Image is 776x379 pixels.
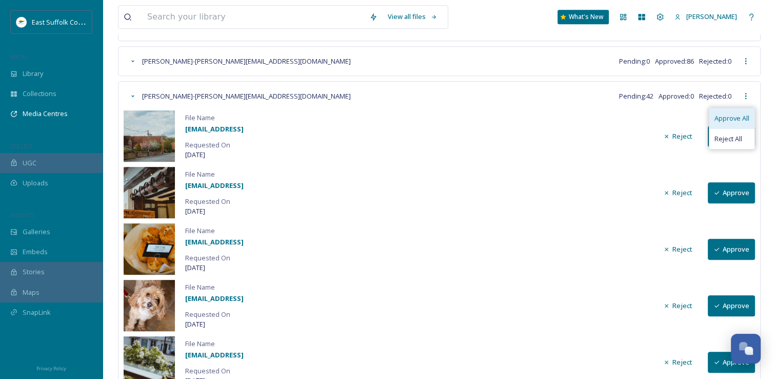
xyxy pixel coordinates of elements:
a: View all files [383,7,443,27]
span: File Name [185,169,244,179]
button: Approve [708,239,755,260]
span: Reject All [714,134,742,144]
strong: [EMAIL_ADDRESS] [185,124,244,134]
span: Rejected: 0 [699,56,731,66]
span: Rejected: 0 [699,91,731,101]
span: [DATE] [185,150,244,160]
span: WIDGETS [10,211,34,219]
span: [PERSON_NAME] - [PERSON_NAME][EMAIL_ADDRESS][DOMAIN_NAME] [142,91,351,101]
span: Requested On [185,253,244,263]
img: ESC%20Logo.png [16,17,27,27]
button: Reject [658,239,698,259]
span: File Name [185,113,244,123]
span: SnapLink [23,308,51,317]
a: Privacy Policy [36,362,66,374]
span: Requested On [185,197,244,206]
span: Media Centres [23,109,68,119]
strong: [EMAIL_ADDRESS] [185,181,244,190]
span: Pending: 0 [619,56,650,66]
span: COLLECT [10,142,32,150]
img: 247d80f2-a1d2-468a-aad7-967cebae15b5.jpg [124,280,175,331]
span: Galleries [23,227,50,237]
span: [DATE] [185,263,244,273]
button: Open Chat [731,334,761,364]
span: Approved: 0 [659,91,694,101]
span: Embeds [23,247,48,257]
span: Requested On [185,366,244,376]
span: Collections [23,89,56,99]
button: Approve [708,295,755,316]
span: Uploads [23,178,48,188]
a: What's New [558,10,609,24]
img: 577f086b-5394-4bce-8655-62744a276548.jpg [124,223,175,275]
span: [PERSON_NAME] [686,12,737,21]
span: Pending: 42 [619,91,653,101]
span: Maps [23,288,39,297]
span: East Suffolk Council [32,17,92,27]
button: Reject [658,352,698,372]
img: b9d68cef-a196-4f86-894a-c86ba2b754fe.jpg [124,110,175,162]
span: File Name [185,282,244,292]
span: UGC [23,158,36,168]
button: Approve [708,352,755,373]
span: File Name [185,226,244,236]
strong: [EMAIL_ADDRESS] [185,237,244,247]
strong: [EMAIL_ADDRESS] [185,350,244,359]
span: Requested On [185,140,244,150]
button: Approve [708,126,755,147]
span: MEDIA [10,53,28,61]
span: Library [23,69,43,79]
span: File Name [185,339,244,349]
span: [DATE] [185,206,244,216]
button: Approve [708,182,755,203]
span: Approved: 86 [655,56,694,66]
button: Reject [658,126,698,146]
span: Stories [23,267,45,277]
span: [PERSON_NAME] - [PERSON_NAME][EMAIL_ADDRESS][DOMAIN_NAME] [142,56,351,66]
input: Search your library [142,6,364,28]
strong: [EMAIL_ADDRESS] [185,294,244,303]
button: Reject [658,296,698,316]
button: Reject [658,183,698,203]
span: Requested On [185,310,244,319]
a: [PERSON_NAME] [669,7,742,27]
span: Approve All [714,113,749,123]
img: a62ff698-53a5-4a32-a555-eb3240aaa3fb.jpg [124,167,175,218]
span: Privacy Policy [36,365,66,372]
span: [DATE] [185,319,244,329]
